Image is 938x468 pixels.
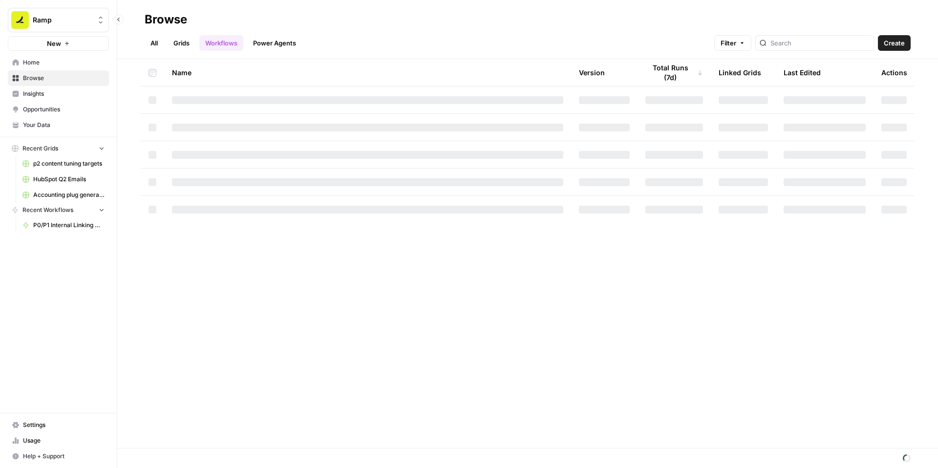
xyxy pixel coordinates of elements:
button: New [8,36,109,51]
button: Workspace: Ramp [8,8,109,32]
span: Your Data [23,121,105,129]
a: HubSpot Q2 Emails [18,171,109,187]
input: Search [770,38,870,48]
a: Grids [168,35,195,51]
a: Insights [8,86,109,102]
a: p2 content tuning targets [18,156,109,171]
span: Opportunities [23,105,105,114]
a: Settings [8,417,109,433]
a: P0/P1 Internal Linking Workflow [18,217,109,233]
div: Last Edited [784,59,821,86]
div: Browse [145,12,187,27]
a: Opportunities [8,102,109,117]
button: Recent Grids [8,141,109,156]
div: Actions [881,59,907,86]
span: Home [23,58,105,67]
div: Linked Grids [719,59,761,86]
img: Ramp Logo [11,11,29,29]
button: Help + Support [8,448,109,464]
span: Insights [23,89,105,98]
button: Create [878,35,911,51]
span: p2 content tuning targets [33,159,105,168]
a: Usage [8,433,109,448]
span: Recent Workflows [22,206,73,214]
span: Browse [23,74,105,83]
span: Recent Grids [22,144,58,153]
a: Your Data [8,117,109,133]
span: Help + Support [23,452,105,461]
span: New [47,39,61,48]
a: Accounting plug generator -> publish to sanity [18,187,109,203]
span: Ramp [33,15,92,25]
span: Usage [23,436,105,445]
a: Power Agents [247,35,302,51]
span: HubSpot Q2 Emails [33,175,105,184]
span: Filter [721,38,736,48]
a: Workflows [199,35,243,51]
button: Recent Workflows [8,203,109,217]
span: Accounting plug generator -> publish to sanity [33,191,105,199]
span: Settings [23,421,105,429]
button: Filter [714,35,751,51]
a: Home [8,55,109,70]
a: Browse [8,70,109,86]
div: Total Runs (7d) [645,59,703,86]
span: P0/P1 Internal Linking Workflow [33,221,105,230]
div: Version [579,59,605,86]
span: Create [884,38,905,48]
div: Name [172,59,563,86]
a: All [145,35,164,51]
